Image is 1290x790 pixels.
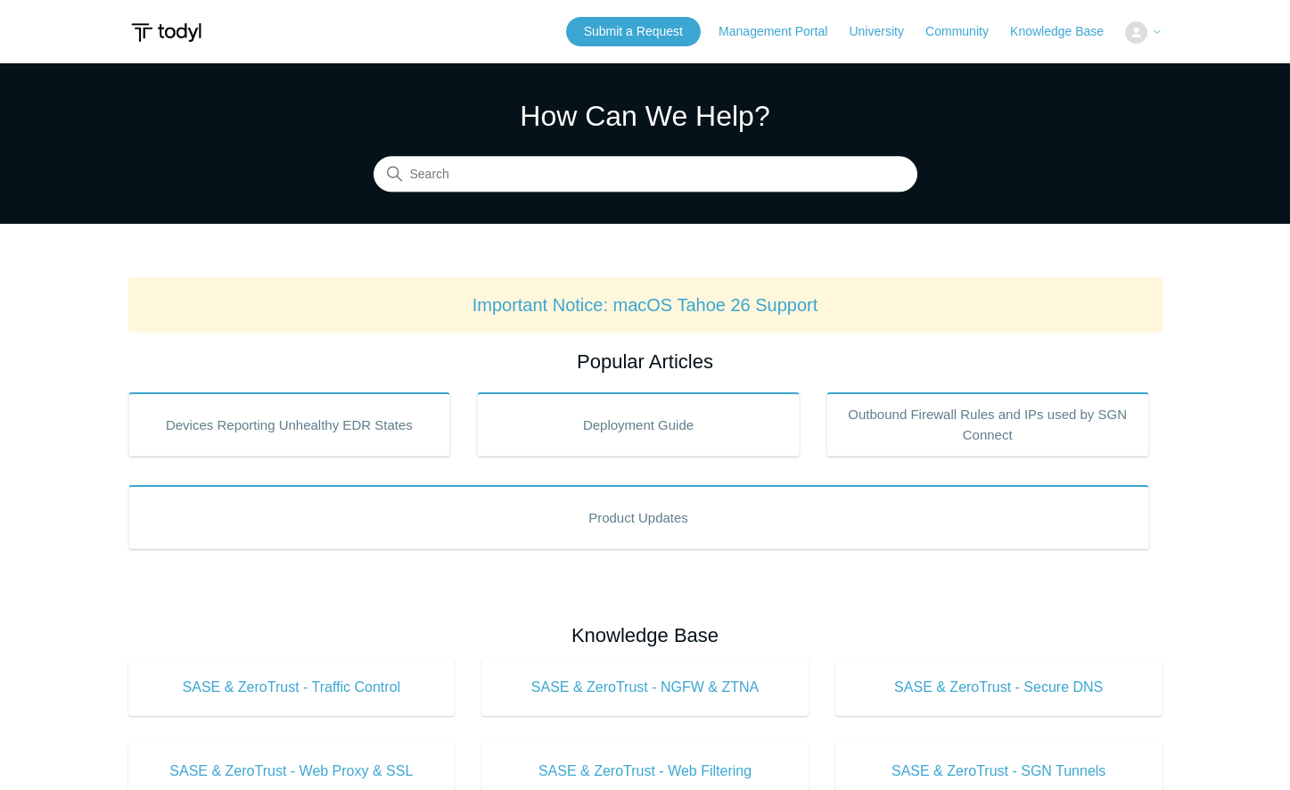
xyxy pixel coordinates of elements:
[155,761,429,782] span: SASE & ZeroTrust - Web Proxy & SSL
[374,157,917,193] input: Search
[472,295,818,315] a: Important Notice: macOS Tahoe 26 Support
[862,677,1136,698] span: SASE & ZeroTrust - Secure DNS
[508,677,782,698] span: SASE & ZeroTrust - NGFW & ZTNA
[128,621,1163,650] h2: Knowledge Base
[128,347,1163,376] h2: Popular Articles
[826,392,1149,457] a: Outbound Firewall Rules and IPs used by SGN Connect
[566,17,701,46] a: Submit a Request
[508,761,782,782] span: SASE & ZeroTrust - Web Filtering
[374,95,917,137] h1: How Can We Help?
[481,659,809,716] a: SASE & ZeroTrust - NGFW & ZTNA
[925,22,1007,41] a: Community
[128,392,451,457] a: Devices Reporting Unhealthy EDR States
[835,659,1163,716] a: SASE & ZeroTrust - Secure DNS
[128,16,204,49] img: Todyl Support Center Help Center home page
[719,22,845,41] a: Management Portal
[128,659,456,716] a: SASE & ZeroTrust - Traffic Control
[1010,22,1122,41] a: Knowledge Base
[862,761,1136,782] span: SASE & ZeroTrust - SGN Tunnels
[128,485,1149,549] a: Product Updates
[849,22,921,41] a: University
[477,392,800,457] a: Deployment Guide
[155,677,429,698] span: SASE & ZeroTrust - Traffic Control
